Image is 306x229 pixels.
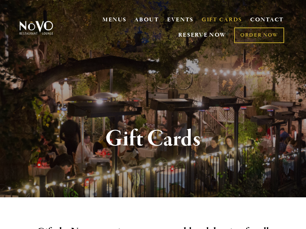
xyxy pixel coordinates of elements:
[105,124,201,153] strong: Gift Cards
[18,21,54,35] img: Novo Restaurant &amp; Lounge
[178,28,226,42] a: RESERVE NOW
[234,27,284,43] a: ORDER NOW
[103,16,127,24] a: MENUS
[202,13,242,27] a: GIFT CARDS
[250,13,284,27] a: CONTACT
[134,16,159,24] a: ABOUT
[167,16,194,24] a: EVENTS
